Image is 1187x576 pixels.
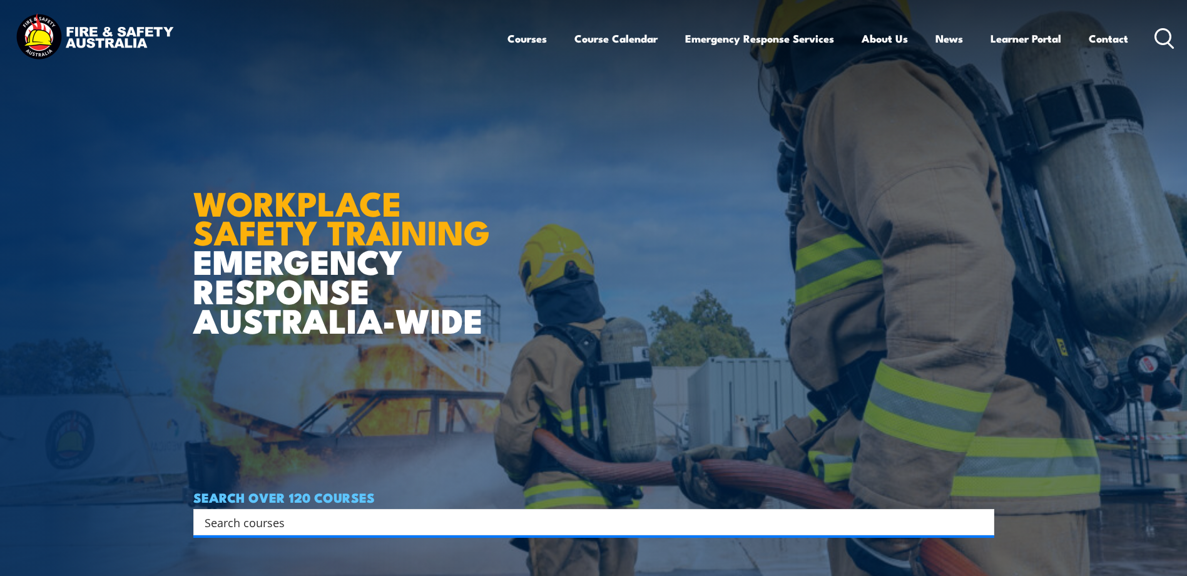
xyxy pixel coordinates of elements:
form: Search form [207,513,969,531]
a: Contact [1089,22,1128,55]
button: Search magnifier button [972,513,990,531]
a: Courses [507,22,547,55]
h4: SEARCH OVER 120 COURSES [193,490,994,504]
a: About Us [862,22,908,55]
a: News [935,22,963,55]
a: Learner Portal [991,22,1061,55]
a: Emergency Response Services [685,22,834,55]
a: Course Calendar [574,22,658,55]
strong: WORKPLACE SAFETY TRAINING [193,176,490,257]
h1: EMERGENCY RESPONSE AUSTRALIA-WIDE [193,157,499,334]
input: Search input [205,513,967,532]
